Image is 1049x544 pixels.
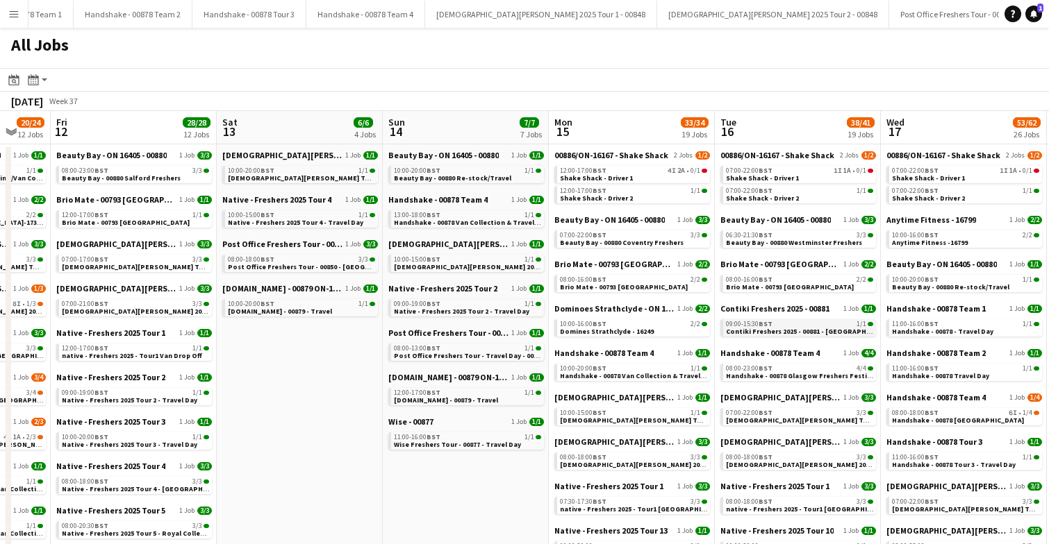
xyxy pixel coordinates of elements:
[554,150,668,160] span: 00886/ON-16167 - Shake Shack
[560,187,606,194] span: 12:00-17:00
[857,187,866,194] span: 1/1
[892,319,1039,335] a: 11:00-16:00BST1/1Handshake - 00878 - Travel Day
[691,167,700,174] span: 0/1
[222,150,342,160] span: Lady Garden 2025 Tour 1 - 00848
[388,239,544,249] a: [DEMOGRAPHIC_DATA][PERSON_NAME] 2025 Tour 2 - 008481 Job1/1
[1023,321,1032,328] span: 1/1
[886,150,1042,160] a: 00886/ON-16167 - Shake Shack2 Jobs1/2
[222,239,342,249] span: Post Office Freshers Tour - 00850
[388,283,544,328] div: Native - Freshers 2025 Tour 21 Job1/109:00-19:00BST1/1Native - Freshers 2025 Tour 2 - Travel Day
[425,1,657,28] button: [DEMOGRAPHIC_DATA][PERSON_NAME] 2025 Tour 1 - 00848
[228,173,445,182] span: Lady Garden Tour 1 - 00848 - Travel Day
[31,151,46,160] span: 1/1
[726,167,773,174] span: 07:00-22:00
[56,150,167,160] span: Beauty Bay - ON 16405 - 00880
[857,167,866,174] span: 0/1
[197,329,212,337] span: 1/1
[56,283,212,328] div: [DEMOGRAPHIC_DATA][PERSON_NAME] 2025 Tour 2 - 008481 Job3/307:00-21:00BST3/3[DEMOGRAPHIC_DATA][PE...
[388,283,544,294] a: Native - Freshers 2025 Tour 21 Job1/1
[886,303,1042,348] div: Handshake - 00878 Team 11 Job1/111:00-16:00BST1/1Handshake - 00878 - Travel Day
[691,232,700,239] span: 3/3
[529,240,544,248] span: 1/1
[394,166,541,182] a: 10:00-20:00BST1/1Beauty Bay - 00880 Re-stock/Travel
[56,194,212,239] div: Brio Mate - 00793 [GEOGRAPHIC_DATA]1 Job1/112:00-17:00BST1/1Brio Mate - 00793 [GEOGRAPHIC_DATA]
[94,255,108,264] span: BST
[726,186,873,202] a: 07:00-22:00BST1/1Shake Shack - Driver 2
[726,167,873,174] div: •
[560,194,633,203] span: Shake Shack - Driver 2
[345,240,361,248] span: 1 Job
[720,303,876,314] a: Contiki Freshers 2025 - 008811 Job1/1
[394,167,440,174] span: 10:00-20:00
[560,173,633,182] span: Shake Shack - Driver 1
[94,343,108,352] span: BST
[222,283,342,294] span: Trip.com - 00879 ON-16211
[886,259,997,269] span: Beauty Bay - ON 16405 - 00880
[363,151,378,160] span: 1/1
[720,150,876,160] a: 00886/ON-16167 - Shake Shack2 Jobs1/2
[892,276,939,283] span: 10:00-20:00
[62,255,209,271] a: 07:00-17:00BST3/3[DEMOGRAPHIC_DATA][PERSON_NAME] Tour 1 - 00848 - [GEOGRAPHIC_DATA]
[554,303,710,348] div: Dominoes Strathclyde - ON 162491 Job2/210:00-16:00BST2/2Domines Strathclyde - 16249
[1009,167,1017,174] span: 1A
[889,1,1025,28] button: Post Office Freshers Tour - 00850
[892,275,1039,291] a: 10:00-20:00BST1/1Beauty Bay - 00880 Re-stock/Travel
[695,260,710,269] span: 2/2
[394,173,511,182] span: Beauty Bay - 00880 Re-stock/Travel
[228,166,375,182] a: 10:00-20:00BST1/1[DEMOGRAPHIC_DATA][PERSON_NAME] Tour 1 - 00848 - Travel Day
[886,214,1042,225] a: Anytime Fitness - 167991 Job2/2
[261,255,274,264] span: BST
[843,216,859,224] span: 1 Job
[726,282,854,291] span: Brio Mate - 00793 Birmingham
[886,303,1042,314] a: Handshake - 00878 Team 11 Job1/1
[197,240,212,248] span: 3/3
[26,300,36,307] span: 1/3
[726,173,799,182] span: Shake Shack - Driver 1
[726,166,873,182] a: 07:00-22:00BST1I1A•0/1Shake Shack - Driver 1
[857,321,866,328] span: 1/1
[554,150,710,214] div: 00886/ON-16167 - Shake Shack2 Jobs1/212:00-17:00BST4I2A•0/1Shake Shack - Driver 112:00-17:00BST1/...
[388,150,544,160] a: Beauty Bay - ON 16405 - 008801 Job1/1
[394,299,541,315] a: 09:00-19:00BST1/1Native - Freshers 2025 Tour 2 - Travel Day
[363,284,378,293] span: 1/1
[1025,6,1042,22] a: 1
[94,299,108,308] span: BST
[192,212,202,219] span: 1/1
[394,307,529,316] span: Native - Freshers 2025 Tour 2 - Travel Day
[1027,216,1042,224] span: 2/2
[388,150,499,160] span: Beauty Bay - ON 16405 - 00880
[554,214,665,225] span: Beauty Bay - ON 16405 - 00880
[529,329,544,337] span: 1/1
[1037,3,1043,12] span: 1
[228,262,413,271] span: Post Office Freshers Tour - 00850 - Manchester Central
[677,167,685,174] span: 2A
[511,196,527,204] span: 1 Job
[560,166,707,182] a: 12:00-17:00BST4I2A•0/1Shake Shack - Driver 1
[925,275,939,284] span: BST
[222,194,378,205] a: Native - Freshers 2025 Tour 41 Job1/1
[1023,232,1032,239] span: 2/2
[261,166,274,175] span: BST
[394,256,440,263] span: 10:00-15:00
[593,230,606,239] span: BST
[560,167,606,174] span: 12:00-17:00
[56,239,212,283] div: [DEMOGRAPHIC_DATA][PERSON_NAME] 2025 Tour 1 - 008481 Job3/307:00-17:00BST3/3[DEMOGRAPHIC_DATA][PE...
[179,284,195,293] span: 1 Job
[511,240,527,248] span: 1 Job
[759,230,773,239] span: BST
[726,194,799,203] span: Shake Shack - Driver 2
[222,283,378,319] div: [DOMAIN_NAME] - 00879 ON-162111 Job1/110:00-20:00BST1/1[DOMAIN_NAME] - 00879 - Travel
[695,305,710,313] span: 2/2
[228,218,363,227] span: Native - Freshers 2025 Tour 4 - Travel Day
[62,166,209,182] a: 08:00-23:00BST3/3Beauty Bay - 00880 Salford Freshers
[726,275,873,291] a: 08:00-16:00BST2/2Brio Mate - 00793 [GEOGRAPHIC_DATA]
[388,194,488,205] span: Handshake - 00878 Team 4
[726,187,773,194] span: 07:00-22:00
[62,210,209,226] a: 12:00-17:00BST1/1Brio Mate - 00793 [GEOGRAPHIC_DATA]
[554,259,710,269] a: Brio Mate - 00793 [GEOGRAPHIC_DATA]1 Job2/2
[834,167,842,174] span: 1I
[222,194,331,205] span: Native - Freshers 2025 Tour 4
[358,300,368,307] span: 1/1
[358,212,368,219] span: 1/1
[720,150,876,214] div: 00886/ON-16167 - Shake Shack2 Jobs1/207:00-22:00BST1I1A•0/1Shake Shack - Driver 107:00-22:00BST1/...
